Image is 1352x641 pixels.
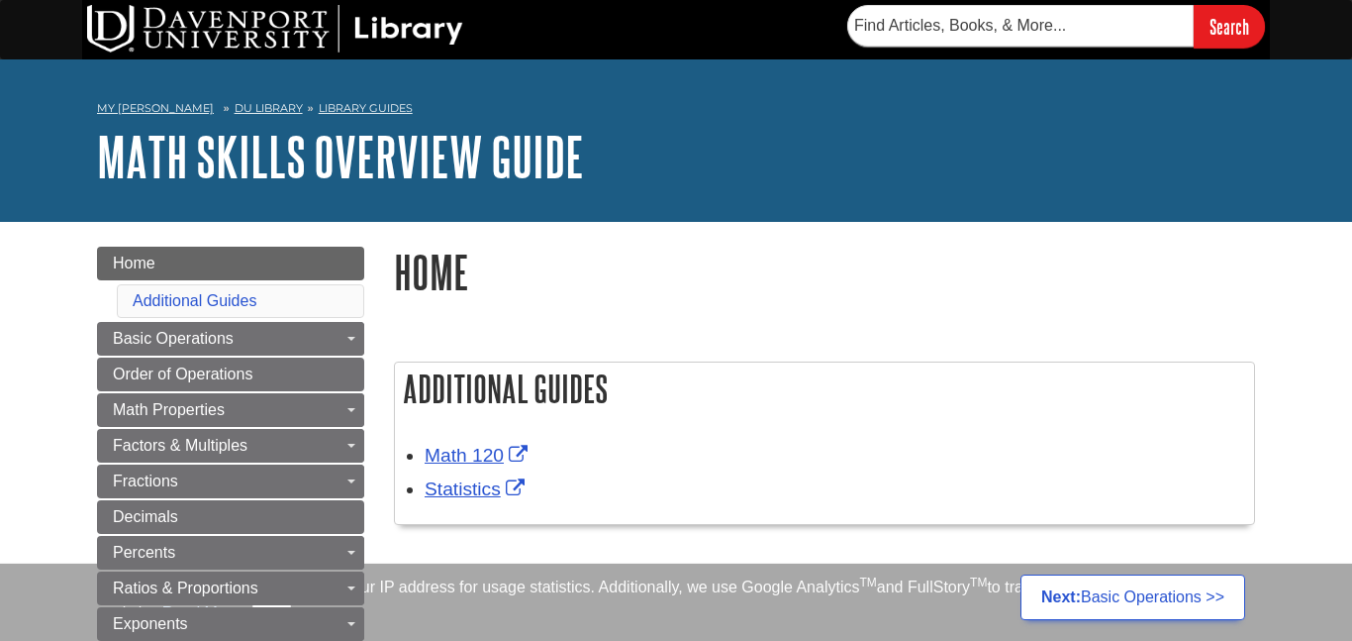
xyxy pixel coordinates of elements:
[97,465,364,498] a: Fractions
[425,479,530,499] a: Link opens in new window
[319,101,413,115] a: Library Guides
[1041,588,1081,605] strong: Next:
[97,358,364,391] a: Order of Operations
[97,500,364,534] a: Decimals
[113,437,247,454] span: Factors & Multiples
[113,615,188,632] span: Exponents
[113,255,155,271] span: Home
[394,247,1255,297] h1: Home
[97,429,364,463] a: Factors & Multiples
[97,95,1255,127] nav: breadcrumb
[113,544,175,561] span: Percents
[97,126,584,187] a: Math Skills Overview Guide
[113,401,225,418] span: Math Properties
[395,363,1254,415] h2: Additional Guides
[425,445,532,466] a: Link opens in new window
[847,5,1194,47] input: Find Articles, Books, & More...
[97,247,364,280] a: Home
[97,100,214,117] a: My [PERSON_NAME]
[113,580,258,596] span: Ratios & Proportions
[235,101,303,115] a: DU Library
[847,5,1265,48] form: Searches DU Library's articles, books, and more
[1020,575,1245,620] a: Next:Basic Operations >>
[97,572,364,605] a: Ratios & Proportions
[113,330,234,347] span: Basic Operations
[113,473,178,489] span: Fractions
[97,393,364,427] a: Math Properties
[87,5,463,53] img: DU Library
[97,536,364,570] a: Percents
[113,366,252,382] span: Order of Operations
[1194,5,1265,48] input: Search
[97,607,364,641] a: Exponents
[97,322,364,356] a: Basic Operations
[113,508,178,525] span: Decimals
[133,292,256,309] a: Additional Guides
